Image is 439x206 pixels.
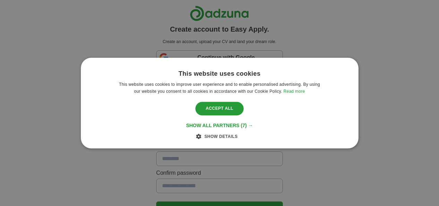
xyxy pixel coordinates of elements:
span: (7) → [241,123,253,128]
div: This website uses cookies [178,70,260,78]
div: Show details [201,133,238,140]
div: Cookie consent dialog [81,58,358,148]
span: Show details [204,134,238,139]
span: Show all partners [186,123,239,128]
span: This website uses cookies to improve user experience and to enable personalised advertising. By u... [119,82,320,94]
div: Show all partners (7) → [186,122,253,129]
div: Accept all [195,102,244,115]
a: Read more, opens a new window [284,89,305,94]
